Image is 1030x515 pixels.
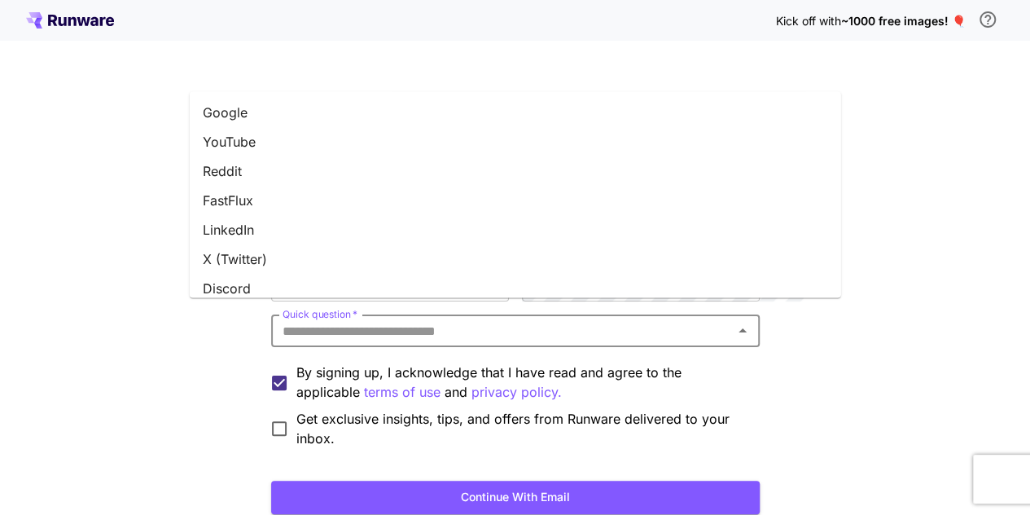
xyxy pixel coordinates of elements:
[840,14,965,28] span: ~1000 free images! 🎈
[190,157,841,187] li: Reddit
[364,382,440,403] button: By signing up, I acknowledge that I have read and agree to the applicable and privacy policy.
[471,382,562,403] button: By signing up, I acknowledge that I have read and agree to the applicable terms of use and
[775,14,840,28] span: Kick off with
[190,245,841,275] li: X (Twitter)
[971,3,1004,36] button: In order to qualify for free credit, you need to sign up with a business email address and click ...
[283,307,357,321] label: Quick question
[190,187,841,216] li: FastFlux
[271,481,760,514] button: Continue with email
[364,382,440,403] p: terms of use
[190,99,841,128] li: Google
[296,363,747,403] p: By signing up, I acknowledge that I have read and agree to the applicable and
[190,275,841,304] li: Discord
[296,409,747,448] span: Get exclusive insights, tips, and offers from Runware delivered to your inbox.
[190,128,841,157] li: YouTube
[471,382,562,403] p: privacy policy.
[731,319,754,342] button: Close
[190,216,841,245] li: LinkedIn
